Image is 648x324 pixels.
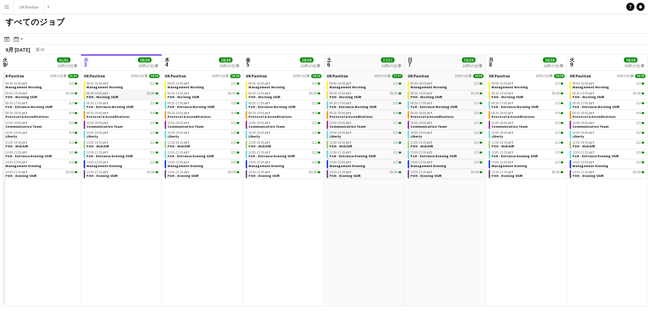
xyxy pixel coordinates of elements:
span: 10:00-18:00 [167,121,189,125]
span: Protocol & Accreditations [86,114,130,119]
span: 2/2 [312,82,317,85]
span: FOH - Morning Shift [86,95,118,99]
span: JST [588,91,594,95]
span: JST [507,111,513,115]
span: Liberty [86,134,98,139]
span: FoH - Entrance Morning Shift [410,105,458,109]
span: 2/2 [69,141,74,144]
a: UK Pavilion10件の仕事58/58 [246,73,322,78]
span: 10:00-18:00 [329,121,351,125]
span: FoH - Entrance Morning Shift [86,105,134,109]
span: Liberty [329,134,341,139]
a: 10:00-19:00JST2/2Liberty [572,130,644,138]
a: UK Pavilion10件の仕事58/58 [570,73,646,78]
span: 2/2 [555,102,560,105]
span: JST [345,101,351,105]
span: 08:30-17:00 [410,102,432,105]
span: 10:00-19:00 [5,131,27,134]
span: 61/61 [68,74,79,78]
a: 10:00-18:00JST2/2Communication Team [572,121,644,128]
span: 08:00-16:00 [410,82,432,85]
span: 20/20 [66,92,74,95]
a: 08:30-18:00JST4/4Protocol & Accreditations [86,111,158,119]
span: UK Pavilion [3,73,24,78]
a: 10:00-18:00JST2/2Communication Team [248,121,320,128]
span: 4/4 [393,111,398,115]
span: 08:30-15:30 [86,92,108,95]
span: UK Pavilion [570,73,591,78]
div: UK Pavilion10件の仕事58/5808:00-16:00JST2/2Management Morning08:30-15:30JST20/20FOH - Morning Shift08... [246,73,322,180]
span: JST [588,101,594,105]
span: JST [345,130,351,135]
span: FOH - Morning Shift [329,95,361,99]
a: 08:30-17:00JST2/2FoH - Entrance Morning Shift [5,101,77,109]
a: 10:00-19:00JST2/2Liberty [410,130,482,138]
span: 08:00-16:00 [491,82,513,85]
a: 08:30-15:30JST20/20FOH - Morning Shift [167,91,239,99]
span: JST [426,130,432,135]
span: JST [588,121,594,125]
span: JST [102,121,108,125]
span: JST [21,111,27,115]
span: 08:30-18:00 [248,111,270,115]
span: FOH - Morning Shift [572,95,604,99]
a: 08:00-16:00JST2/2Management Morning [572,81,644,89]
a: 10:00-18:00JST3/3Communication Team [5,121,77,128]
span: 2/2 [231,102,236,105]
a: UK Pavilion10件の仕事57/57 [327,73,403,78]
span: 20/20 [552,92,560,95]
span: JST [21,91,27,95]
span: 10:00-19:00 [248,131,270,134]
span: 2/2 [474,102,479,105]
span: 10:00-18:00 [248,121,270,125]
span: Communication Team [167,124,204,129]
span: 2/2 [231,82,236,85]
span: 2/2 [69,82,74,85]
span: JST [183,101,189,105]
span: 20/20 [390,92,398,95]
span: 2/2 [312,121,317,125]
span: Communication Team [572,124,609,129]
span: 08:30-17:00 [5,102,27,105]
span: 10件の仕事 [293,74,310,78]
span: 11:00-19:30 [86,141,108,144]
span: JST [345,121,351,125]
a: UK Pavilion10件の仕事58/58 [84,73,160,78]
a: 08:30-15:30JST20/20FOH - Morning Shift [5,91,77,99]
a: 10:00-18:00JST1/1Communication Team [329,121,401,128]
div: UK Pavilion10件の仕事59/5908:00-16:00JST2/2Management Morning08:30-15:30JST20/20FOH - Morning Shift08... [408,73,484,180]
a: 08:30-15:30JST20/20FOH - Morning Shift [491,91,563,99]
span: 08:30-18:00 [86,111,108,115]
span: JST [426,140,432,145]
div: UK Pavilion10件の仕事58/5808:00-16:00JST2/2Management Morning08:30-15:30JST20/20FOH - Morning Shift08... [570,73,646,180]
span: FoH - Entrance Morning Shift [248,105,296,109]
span: 10件の仕事 [455,74,472,78]
span: 20/20 [309,92,317,95]
span: JST [102,101,108,105]
span: 10件の仕事 [131,74,148,78]
span: 08:30-15:30 [572,92,594,95]
span: Protocol & Accreditations [410,114,454,119]
div: UK Pavilion10件の仕事58/5808:00-16:00JST2/2Management Morning08:30-15:30JST20/20FOH - Morning Shift08... [165,73,241,180]
span: JST [183,140,189,145]
span: JST [102,130,108,135]
a: UK Pavilion10件の仕事61/61 [3,73,79,78]
a: 11:00-19:30JST2/2FOH - Midshift [86,140,158,148]
a: 08:00-16:00JST2/2Management Morning [491,81,563,89]
a: 08:00-16:00JST2/2Management Morning [410,81,482,89]
a: 10:00-19:00JST2/2Liberty [86,130,158,138]
span: JST [588,111,594,115]
a: 08:00-16:00JST2/2Management Morning [86,81,158,89]
span: Communication Team [491,124,528,129]
span: Communication Team [5,124,42,129]
span: 08:30-18:00 [572,111,594,115]
a: 08:00-16:00JST2/2Management Morning [167,81,239,89]
span: 08:30-15:30 [167,92,189,95]
span: 2/2 [555,121,560,125]
span: JST [426,111,432,115]
span: JST [264,81,270,86]
span: JST [588,140,594,145]
span: JST [21,140,27,145]
a: 11:00-19:30JST2/2FOH - Midshift [5,140,77,148]
a: 10:00-18:00JST2/2Communication Team [86,121,158,128]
